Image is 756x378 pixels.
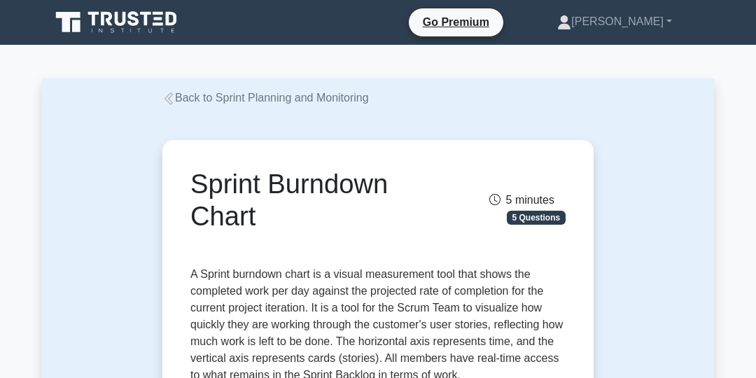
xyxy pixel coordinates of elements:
a: Go Premium [414,13,498,31]
a: [PERSON_NAME] [524,8,706,36]
a: Back to Sprint Planning and Monitoring [162,92,369,104]
span: 5 Questions [507,211,566,225]
span: 5 minutes [489,194,554,206]
h1: Sprint Burndown Chart [190,168,435,232]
